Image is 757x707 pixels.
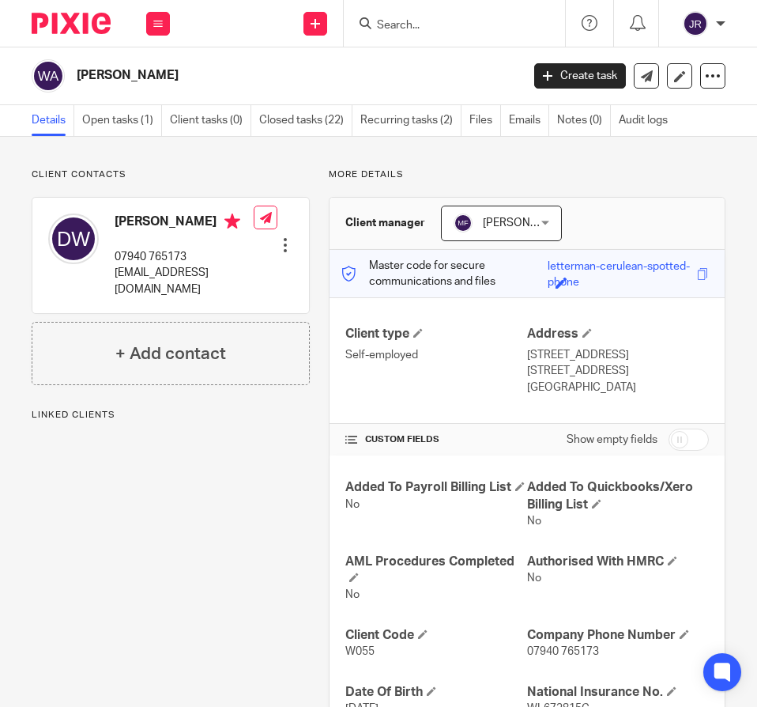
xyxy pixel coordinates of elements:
h4: Client Code [345,627,527,644]
h2: [PERSON_NAME] [77,67,424,84]
i: Primary [224,214,240,229]
h4: Client type [345,326,527,342]
div: letterman-cerulean-spotted-phone [548,259,693,277]
h4: Company Phone Number [527,627,709,644]
a: Create task [534,63,626,89]
input: Search [375,19,518,33]
h4: Authorised With HMRC [527,554,709,570]
h4: [PERSON_NAME] [115,214,254,233]
img: svg%3E [48,214,99,264]
p: [EMAIL_ADDRESS][DOMAIN_NAME] [115,265,254,297]
p: [STREET_ADDRESS] [527,363,709,379]
p: Client contacts [32,168,310,181]
h4: Added To Payroll Billing List [345,479,527,496]
a: Open tasks (1) [82,105,162,136]
p: Self-employed [345,347,527,363]
h4: CUSTOM FIELDS [345,433,527,446]
img: svg%3E [683,11,708,36]
a: Closed tasks (22) [259,105,352,136]
p: More details [329,168,725,181]
a: Details [32,105,74,136]
h4: Address [527,326,709,342]
img: svg%3E [32,59,65,93]
a: Client tasks (0) [170,105,251,136]
a: Notes (0) [557,105,611,136]
h4: + Add contact [115,342,226,366]
a: Audit logs [619,105,676,136]
img: Pixie [32,13,111,34]
p: Linked clients [32,409,310,422]
label: Show empty fields [567,432,657,448]
p: [STREET_ADDRESS] [527,347,709,363]
h4: Date Of Birth [345,684,527,701]
p: Master code for secure communications and files [341,258,548,290]
h4: National Insurance No. [527,684,709,701]
span: 07940 765173 [527,646,599,657]
span: [PERSON_NAME] [483,217,570,229]
span: No [527,516,541,527]
h4: AML Procedures Completed [345,554,527,588]
span: No [345,499,360,510]
a: Recurring tasks (2) [360,105,461,136]
span: W055 [345,646,375,657]
p: [GEOGRAPHIC_DATA] [527,380,709,395]
a: Emails [509,105,549,136]
span: No [345,589,360,600]
h4: Added To Quickbooks/Xero Billing List [527,479,709,513]
p: 07940 765173 [115,249,254,265]
a: Files [469,105,501,136]
span: No [527,573,541,584]
h3: Client manager [345,215,425,231]
img: svg%3E [454,214,473,233]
